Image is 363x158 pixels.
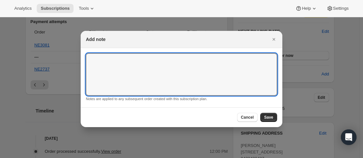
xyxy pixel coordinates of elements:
[75,4,99,13] button: Tools
[237,113,258,122] button: Cancel
[86,97,207,101] small: Notes are applied to any subsequent order created with this subscription plan.
[86,36,106,43] h2: Add note
[260,113,277,122] button: Save
[79,6,89,11] span: Tools
[264,115,273,120] span: Save
[302,6,311,11] span: Help
[37,4,74,13] button: Subscriptions
[41,6,70,11] span: Subscriptions
[14,6,32,11] span: Analytics
[269,35,278,44] button: Close
[10,4,35,13] button: Analytics
[341,129,356,145] div: Open Intercom Messenger
[241,115,254,120] span: Cancel
[291,4,321,13] button: Help
[333,6,349,11] span: Settings
[323,4,353,13] button: Settings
